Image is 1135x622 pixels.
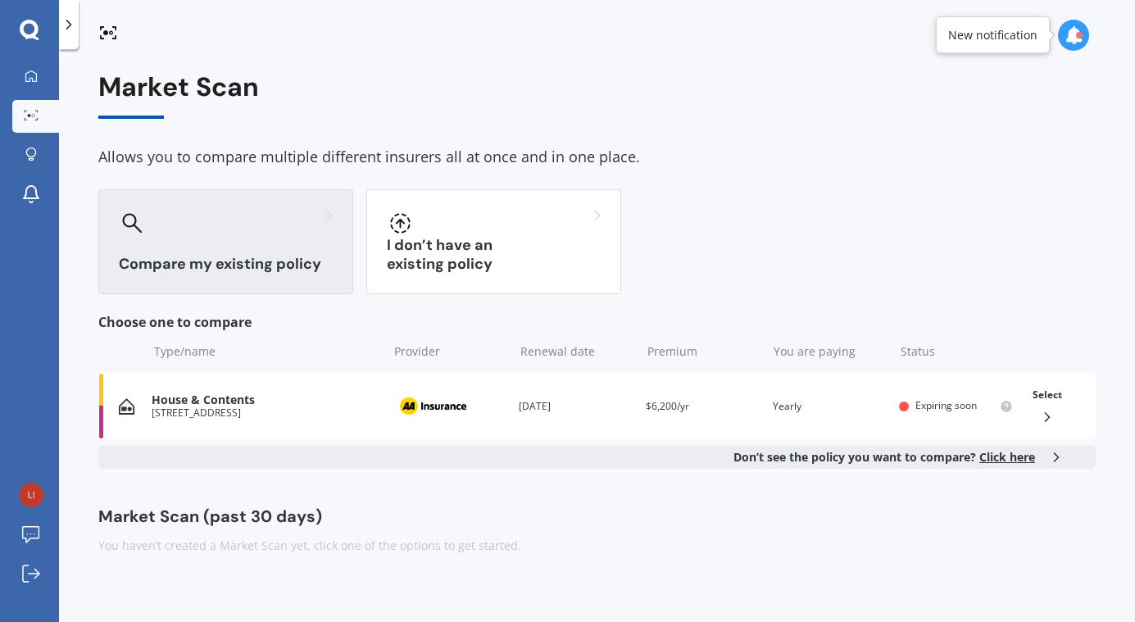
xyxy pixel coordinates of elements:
span: Click here [979,449,1035,465]
div: Status [901,343,1014,360]
h3: I don’t have an existing policy [387,236,601,274]
div: Type/name [154,343,381,360]
b: Don’t see the policy you want to compare? [733,449,1035,465]
div: [STREET_ADDRESS] [152,407,379,419]
span: Select [1033,388,1062,402]
img: AA [392,391,474,422]
div: House & Contents [152,393,379,407]
div: [DATE] [519,398,633,415]
div: Premium [647,343,760,360]
div: Market Scan [98,72,1096,119]
div: New notification [948,27,1037,43]
div: Allows you to compare multiple different insurers all at once and in one place. [98,145,1096,170]
img: House & Contents [119,398,134,415]
div: You haven’t created a Market Scan yet, click one of the options to get started. [98,538,1096,554]
div: Choose one to compare [98,314,1096,330]
div: Renewal date [520,343,633,360]
h3: Compare my existing policy [119,255,333,274]
span: Expiring soon [915,398,977,412]
span: $6,200/yr [646,399,689,413]
div: You are paying [774,343,887,360]
div: Market Scan (past 30 days) [98,508,1096,524]
div: Yearly [773,398,887,415]
img: 4e216b0b6aa16475869ccb6b32b03b3d [19,483,43,507]
div: Provider [394,343,507,360]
